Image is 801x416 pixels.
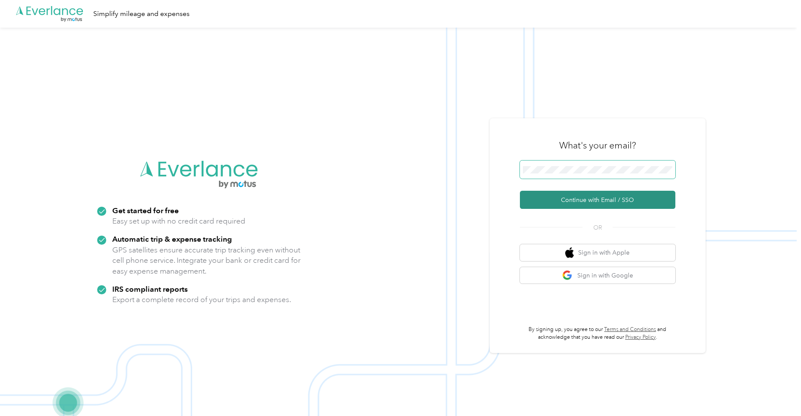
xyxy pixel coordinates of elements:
[625,334,656,340] a: Privacy Policy
[93,9,190,19] div: Simplify mileage and expenses
[112,216,245,227] p: Easy set up with no credit card required
[604,326,656,333] a: Terms and Conditions
[112,245,301,277] p: GPS satellites ensure accurate trip tracking even without cell phone service. Integrate your bank...
[112,206,179,215] strong: Get started for free
[583,223,613,232] span: OR
[112,234,232,243] strong: Automatic trip & expense tracking
[520,244,675,261] button: apple logoSign in with Apple
[565,247,574,258] img: apple logo
[520,267,675,284] button: google logoSign in with Google
[112,294,291,305] p: Export a complete record of your trips and expenses.
[520,191,675,209] button: Continue with Email / SSO
[559,139,636,151] h3: What's your email?
[520,326,675,341] p: By signing up, you agree to our and acknowledge that you have read our .
[112,284,188,293] strong: IRS compliant reports
[562,270,573,281] img: google logo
